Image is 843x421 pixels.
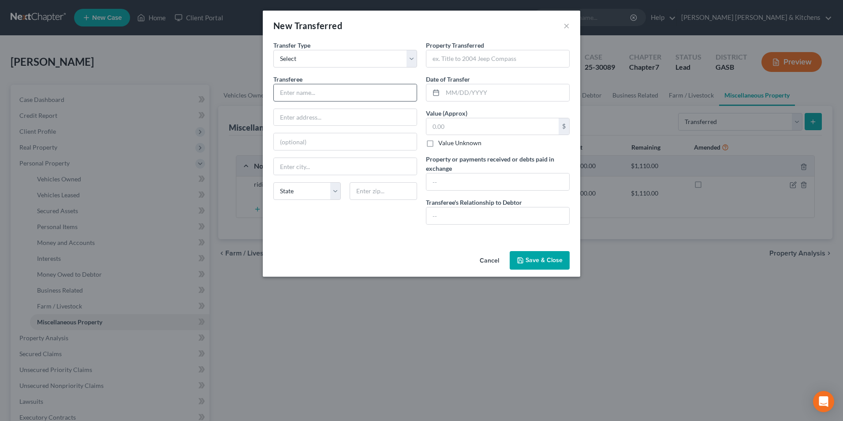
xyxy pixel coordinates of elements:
button: Cancel [473,252,506,270]
span: Date of Transfer [426,75,470,83]
input: MM/DD/YYYY [443,84,569,101]
input: -- [426,207,569,224]
span: Property Transferred [426,41,484,49]
input: -- [426,173,569,190]
label: Property or payments received or debts paid in exchange [426,154,570,173]
input: (optional) [274,133,417,150]
input: Enter name... [274,84,417,101]
div: $ [559,118,569,135]
input: Enter address... [274,109,417,126]
div: Open Intercom Messenger [813,391,834,412]
input: Enter zip... [350,182,417,200]
input: ex. Title to 2004 Jeep Compass [426,50,569,67]
span: Transferee [273,75,302,83]
button: × [563,20,570,31]
input: 0.00 [426,118,559,135]
div: New Transferred [273,19,342,32]
label: Value (Approx) [426,109,467,118]
button: Save & Close [510,251,570,270]
input: Enter city... [274,158,417,175]
span: Transfer Type [273,41,310,49]
label: Value Unknown [438,139,481,147]
label: Transferee's Relationship to Debtor [426,198,522,207]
